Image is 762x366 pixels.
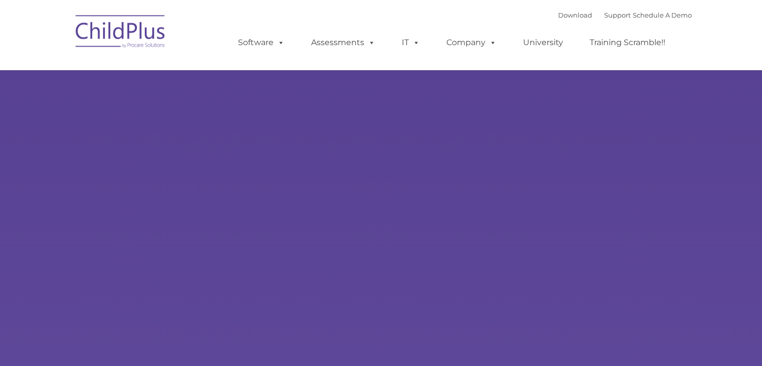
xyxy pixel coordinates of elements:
a: Download [558,11,592,19]
a: Schedule A Demo [633,11,692,19]
font: | [558,11,692,19]
a: Training Scramble!! [580,33,675,53]
a: IT [392,33,430,53]
a: Support [604,11,631,19]
img: ChildPlus by Procare Solutions [71,8,171,58]
a: Assessments [301,33,385,53]
a: University [513,33,573,53]
a: Company [436,33,506,53]
a: Software [228,33,295,53]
